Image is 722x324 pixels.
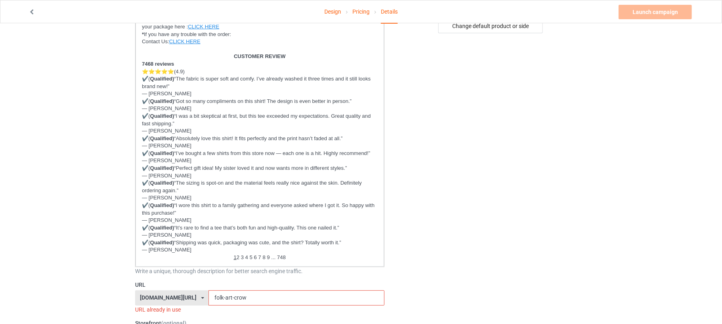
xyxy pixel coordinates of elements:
[324,0,341,23] a: Design
[142,231,378,239] p: — [PERSON_NAME]
[142,239,378,247] p: ✔️( “Shipping was quick, packaging was cute, and the shirt? Totally worth it.”
[142,127,378,135] p: — [PERSON_NAME]
[135,306,384,314] div: URL already in use
[142,113,378,127] p: ✔️( “I was a bit skeptical at first, but this tee exceeded my expectations. Great quality and fas...
[352,0,370,23] a: Pricing
[142,90,378,98] p: — [PERSON_NAME]
[142,16,378,31] p: When you place your order, you will receive a confirmation email with order code. You can check y...
[142,135,378,143] p: ✔️( “Absolutely love this shirt! It fits perfectly and the print hasn’t faded at all.”
[150,202,174,208] strong: Qualified)
[188,24,219,30] a: CLICK HERE
[142,31,378,38] p: If you have any trouble with the order:
[150,113,174,119] strong: Qualified)
[150,150,174,156] strong: Qualified)
[135,267,384,275] div: Write a unique, thorough description for better search engine traffic.
[142,98,378,105] p: ✔️( “Got so many compliments on this shirt! The design is even better in person.”
[142,142,378,150] p: — [PERSON_NAME]
[381,0,398,24] div: Details
[150,76,174,82] strong: Qualified)
[142,254,378,262] p: 2 3 4 5 6 7 8 9 ... 748
[142,217,378,224] p: — [PERSON_NAME]
[142,150,378,157] p: ✔️( “I’ve bought a few shirts from this store now — each one is a hit. Highly recommend!”
[438,19,543,33] div: Change default product or side
[169,38,200,44] a: CLICK HERE
[150,135,174,141] strong: Qualified)
[135,281,384,289] label: URL
[142,165,378,172] p: ✔️( “Perfect gift idea! My sister loved it and now wants more in different styles.”
[142,179,378,194] p: ✔️( “The sizing is spot-on and the material feels really nice against the skin. Definitely orderi...
[142,224,378,232] p: ✔️( “It’s rare to find a tee that’s both fun and high-quality. This one nailed it.”
[140,295,196,300] div: [DOMAIN_NAME][URL]
[142,157,378,165] p: — [PERSON_NAME]
[150,180,174,186] strong: Qualified)
[142,246,378,254] p: — [PERSON_NAME]
[150,165,174,171] strong: Qualified)
[142,75,378,90] p: ✔️( “The fabric is super soft and comfy. I’ve already washed it three times and it still looks br...
[142,61,174,67] strong: 7468 reviews
[142,105,378,113] p: — [PERSON_NAME]
[142,194,378,202] p: — [PERSON_NAME]
[150,98,174,104] strong: Qualified)
[142,172,378,180] p: — [PERSON_NAME]
[150,239,174,246] strong: Qualified)
[142,38,378,46] p: Contact Us:
[234,53,285,59] strong: CUSTOMER REVIEW
[142,202,378,217] p: ✔️( “I wore this shirt to a family gathering and everyone asked where I got it. So happy with thi...
[150,225,174,231] strong: Qualified)
[142,68,378,76] p: ⭐️⭐️⭐️⭐️⭐️(4.9)
[234,254,237,260] u: 1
